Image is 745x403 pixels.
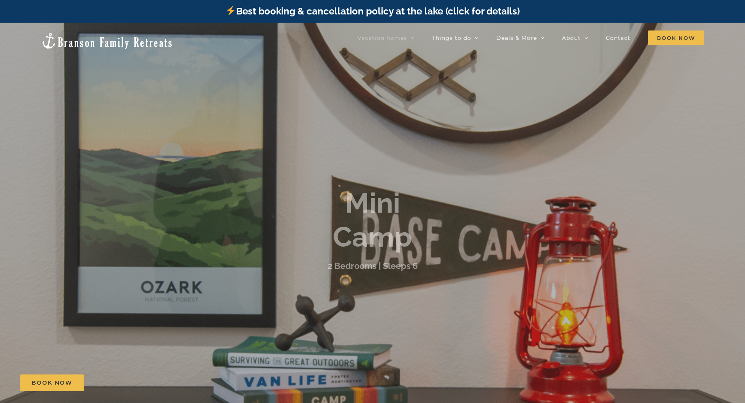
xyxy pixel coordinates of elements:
[357,30,704,46] nav: Main Menu
[648,30,704,45] span: Book Now
[562,35,581,41] span: About
[20,374,84,391] a: Book Now
[357,30,415,46] a: Vacation homes
[328,261,418,271] h3: 2 Bedrooms | Sleeps 6
[41,32,173,50] img: Branson Family Retreats Logo
[606,30,630,46] a: Contact
[357,35,407,41] span: Vacation homes
[432,35,471,41] span: Things to do
[606,35,630,41] span: Contact
[496,30,544,46] a: Deals & More
[225,5,519,17] a: Best booking & cancellation policy at the lake (click for details)
[32,380,72,386] span: Book Now
[562,30,588,46] a: About
[432,30,479,46] a: Things to do
[496,35,537,41] span: Deals & More
[226,6,235,15] img: ⚡️
[333,186,412,253] b: Mini Camp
